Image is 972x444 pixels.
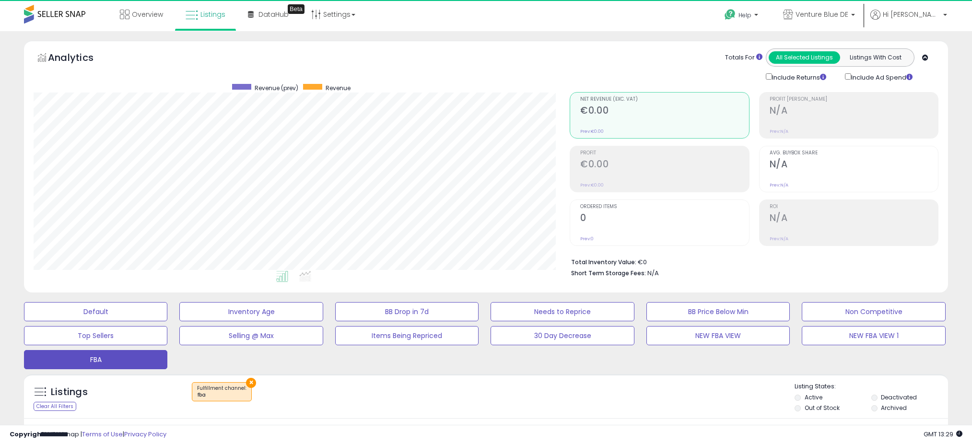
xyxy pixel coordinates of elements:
[580,97,749,102] span: Net Revenue (Exc. VAT)
[840,51,911,64] button: Listings With Cost
[770,204,938,210] span: ROI
[870,10,947,31] a: Hi [PERSON_NAME]
[717,1,768,31] a: Help
[759,71,838,82] div: Include Returns
[646,326,790,345] button: NEW FBA VIEW
[770,159,938,172] h2: N/A
[51,386,88,399] h5: Listings
[48,51,112,67] h5: Analytics
[580,151,749,156] span: Profit
[326,84,351,92] span: Revenue
[738,11,751,19] span: Help
[335,302,479,321] button: BB Drop in 7d
[770,129,788,134] small: Prev: N/A
[200,10,225,19] span: Listings
[770,236,788,242] small: Prev: N/A
[10,430,45,439] strong: Copyright
[571,269,646,277] b: Short Term Storage Fees:
[491,326,634,345] button: 30 Day Decrease
[571,256,931,267] li: €0
[24,302,167,321] button: Default
[24,350,167,369] button: FBA
[647,269,659,278] span: N/A
[796,10,848,19] span: Venture Blue DE
[805,393,822,401] label: Active
[725,53,762,62] div: Totals For
[769,51,840,64] button: All Selected Listings
[179,302,323,321] button: Inventory Age
[197,392,246,398] div: fba
[795,382,948,391] p: Listing States:
[838,71,928,82] div: Include Ad Spend
[491,302,634,321] button: Needs to Reprice
[580,182,604,188] small: Prev: €0.00
[770,105,938,118] h2: N/A
[580,236,594,242] small: Prev: 0
[724,9,736,21] i: Get Help
[883,10,940,19] span: Hi [PERSON_NAME]
[197,385,246,399] span: Fulfillment channel :
[881,393,917,401] label: Deactivated
[770,97,938,102] span: Profit [PERSON_NAME]
[881,404,907,412] label: Archived
[246,378,256,388] button: ×
[132,10,163,19] span: Overview
[770,212,938,225] h2: N/A
[571,258,636,266] b: Total Inventory Value:
[24,326,167,345] button: Top Sellers
[580,159,749,172] h2: €0.00
[802,326,945,345] button: NEW FBA VIEW 1
[34,402,76,411] div: Clear All Filters
[10,430,166,439] div: seller snap | |
[179,326,323,345] button: Selling @ Max
[646,302,790,321] button: BB Price Below Min
[580,105,749,118] h2: €0.00
[924,430,962,439] span: 2025-10-14 13:29 GMT
[805,404,840,412] label: Out of Stock
[288,4,304,14] div: Tooltip anchor
[255,84,298,92] span: Revenue (prev)
[770,182,788,188] small: Prev: N/A
[335,326,479,345] button: Items Being Repriced
[580,204,749,210] span: Ordered Items
[802,302,945,321] button: Non Competitive
[580,129,604,134] small: Prev: €0.00
[580,212,749,225] h2: 0
[770,151,938,156] span: Avg. Buybox Share
[258,10,289,19] span: DataHub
